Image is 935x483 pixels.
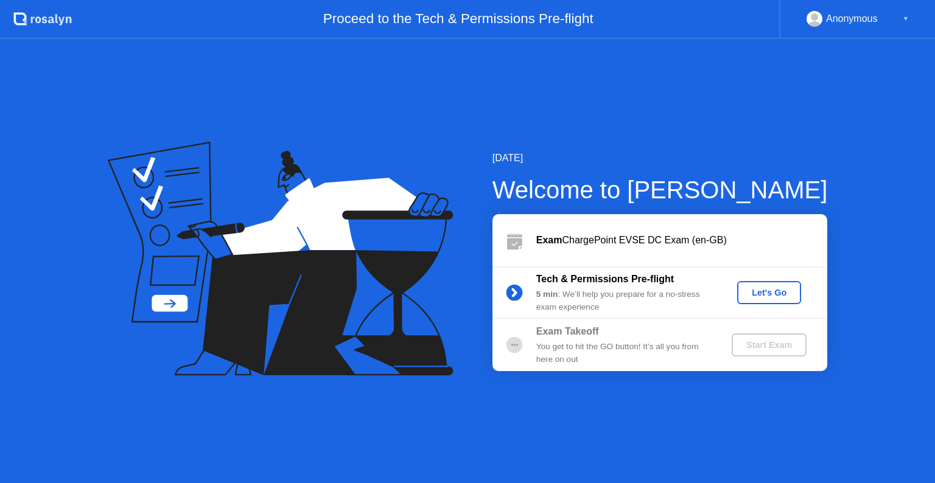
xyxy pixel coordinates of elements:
button: Start Exam [732,333,807,356]
div: [DATE] [492,151,828,165]
b: Exam [536,235,562,245]
div: : We’ll help you prepare for a no-stress exam experience [536,288,712,313]
button: Let's Go [737,281,801,304]
div: Welcome to [PERSON_NAME] [492,172,828,208]
div: Let's Go [742,288,796,297]
div: You get to hit the GO button! It’s all you from here on out [536,341,712,366]
b: Tech & Permissions Pre-flight [536,274,674,284]
div: ▼ [903,11,909,27]
b: Exam Takeoff [536,326,599,336]
div: Anonymous [826,11,878,27]
div: ChargePoint EVSE DC Exam (en-GB) [536,233,827,248]
b: 5 min [536,290,558,299]
div: Start Exam [737,340,802,350]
